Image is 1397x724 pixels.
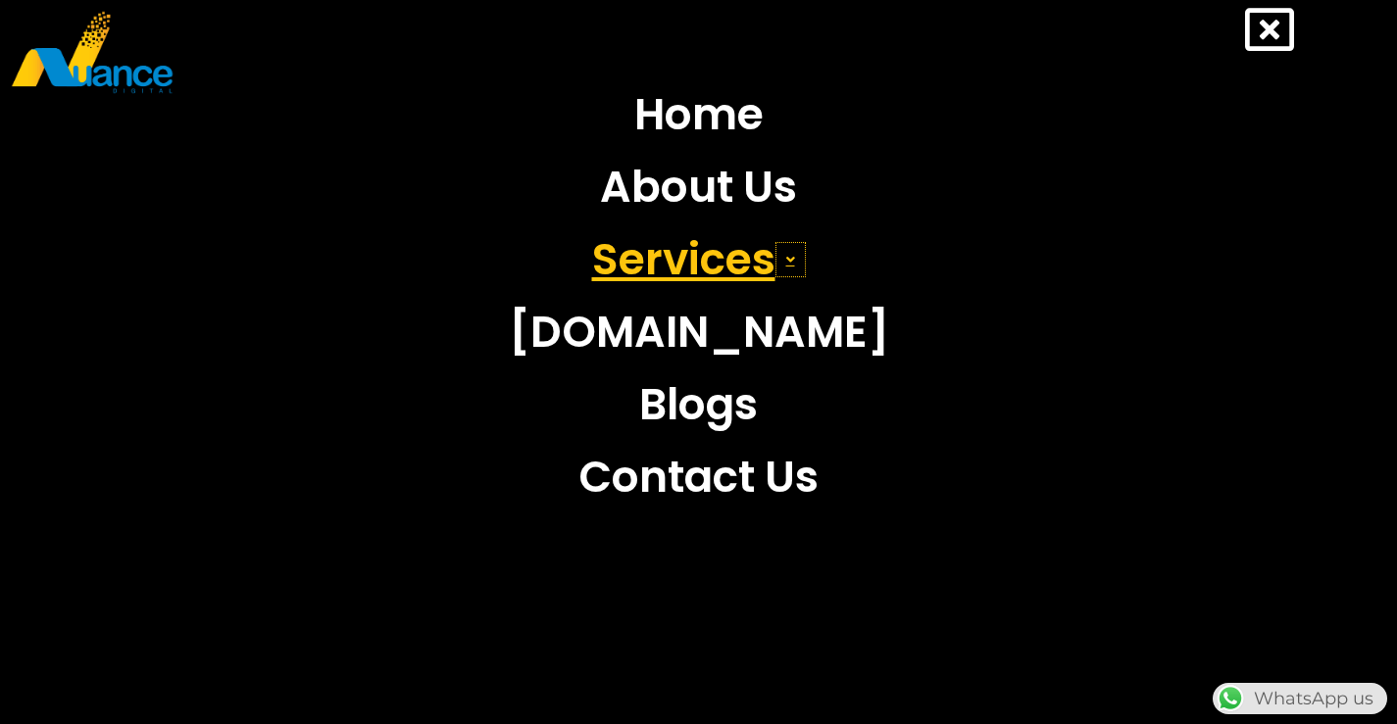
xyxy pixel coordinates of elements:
a: nuance-qatar_logo [10,10,689,95]
img: nuance-qatar_logo [10,10,175,95]
a: Contact Us [494,441,904,513]
a: Blogs [494,368,904,441]
a: About Us [494,151,904,223]
a: WhatsAppWhatsApp us [1213,688,1387,709]
a: Services [494,223,904,296]
a: Home [494,78,904,151]
a: [DOMAIN_NAME] [494,296,904,368]
div: WhatsApp us [1213,683,1387,714]
img: WhatsApp [1215,683,1246,714]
